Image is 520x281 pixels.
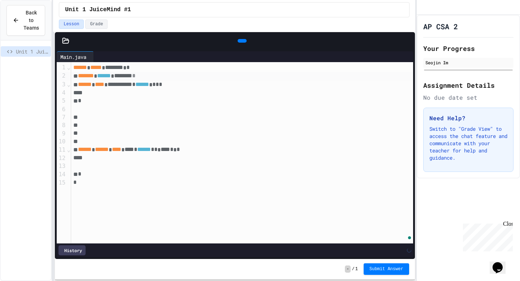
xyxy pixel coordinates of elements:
[85,20,108,29] button: Grade
[3,3,50,46] div: Chat with us now!Close
[423,21,458,31] h1: AP CSA 2
[57,64,66,72] div: 1
[345,265,350,273] span: -
[66,81,71,88] span: Fold line
[57,53,90,61] div: Main.java
[429,114,507,122] h3: Need Help?
[364,263,409,275] button: Submit Answer
[66,64,71,71] span: Fold line
[23,9,39,32] span: Back to Teams
[57,113,66,121] div: 7
[16,48,48,55] span: Unit 1 JuiceMind #1
[429,125,507,161] p: Switch to "Grade View" to access the chat feature and communicate with your teacher for help and ...
[423,43,513,53] h2: Your Progress
[57,154,66,162] div: 12
[59,20,84,29] button: Lesson
[57,179,66,187] div: 15
[57,72,66,80] div: 2
[57,121,66,129] div: 8
[65,5,131,14] span: Unit 1 JuiceMind #1
[71,62,413,243] div: To enrich screen reader interactions, please activate Accessibility in Grammarly extension settings
[58,245,86,255] div: History
[369,266,403,272] span: Submit Answer
[57,146,66,154] div: 11
[423,93,513,102] div: No due date set
[423,80,513,90] h2: Assignment Details
[57,105,66,113] div: 6
[490,252,513,274] iframe: chat widget
[57,130,66,138] div: 9
[352,266,355,272] span: /
[57,170,66,179] div: 14
[57,138,66,146] div: 10
[57,51,94,62] div: Main.java
[355,266,358,272] span: 1
[6,5,45,36] button: Back to Teams
[57,97,66,105] div: 5
[460,221,513,251] iframe: chat widget
[425,59,511,66] div: Seojin Im
[57,89,66,97] div: 4
[66,146,71,153] span: Fold line
[57,162,66,170] div: 13
[57,81,66,89] div: 3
